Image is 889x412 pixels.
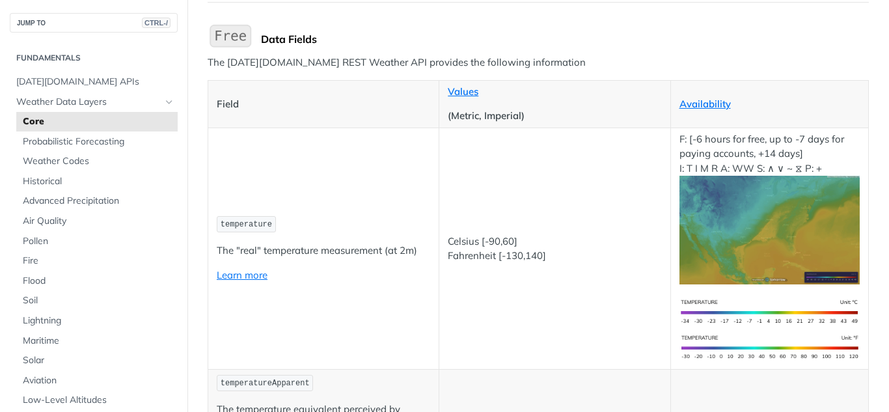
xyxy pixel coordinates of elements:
[16,232,178,251] a: Pollen
[448,234,661,264] p: Celsius [-90,60] Fahrenheit [-130,140]
[16,96,161,109] span: Weather Data Layers
[679,98,731,110] a: Availability
[679,330,860,366] img: temperature-us
[16,112,178,131] a: Core
[16,391,178,410] a: Low-Level Altitudes
[16,371,178,391] a: Aviation
[16,351,178,370] a: Solar
[221,220,272,229] span: temperature
[23,135,174,148] span: Probabilistic Forecasting
[16,271,178,291] a: Flood
[23,175,174,188] span: Historical
[10,52,178,64] h2: Fundamentals
[23,215,174,228] span: Air Quality
[217,269,267,281] a: Learn more
[448,109,661,124] p: (Metric, Imperial)
[16,76,174,89] span: [DATE][DOMAIN_NAME] APIs
[16,212,178,231] a: Air Quality
[16,251,178,271] a: Fire
[23,394,174,407] span: Low-Level Altitudes
[679,132,860,284] p: F: [-6 hours for free, up to -7 days for paying accounts, +14 days] I: T I M R A: WW S: ∧ ∨ ~ ⧖ P: +
[679,305,860,317] span: Expand image
[23,195,174,208] span: Advanced Precipitation
[10,92,178,112] a: Weather Data LayersHide subpages for Weather Data Layers
[448,85,478,98] a: Values
[679,294,860,330] img: temperature-si
[16,331,178,351] a: Maritime
[23,314,174,327] span: Lightning
[23,115,174,128] span: Core
[221,379,310,388] span: temperatureApparent
[23,275,174,288] span: Flood
[679,340,860,353] span: Expand image
[16,172,178,191] a: Historical
[16,291,178,310] a: Soil
[23,335,174,348] span: Maritime
[261,33,869,46] div: Data Fields
[208,55,869,70] p: The [DATE][DOMAIN_NAME] REST Weather API provides the following information
[10,13,178,33] button: JUMP TOCTRL-/
[679,223,860,235] span: Expand image
[23,254,174,268] span: Fire
[16,132,178,152] a: Probabilistic Forecasting
[217,243,430,258] p: The "real" temperature measurement (at 2m)
[23,155,174,168] span: Weather Codes
[16,152,178,171] a: Weather Codes
[16,311,178,331] a: Lightning
[217,97,430,112] p: Field
[679,176,860,284] img: temperature
[23,235,174,248] span: Pollen
[16,191,178,211] a: Advanced Precipitation
[23,374,174,387] span: Aviation
[23,354,174,367] span: Solar
[23,294,174,307] span: Soil
[142,18,171,28] span: CTRL-/
[10,72,178,92] a: [DATE][DOMAIN_NAME] APIs
[164,97,174,107] button: Hide subpages for Weather Data Layers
